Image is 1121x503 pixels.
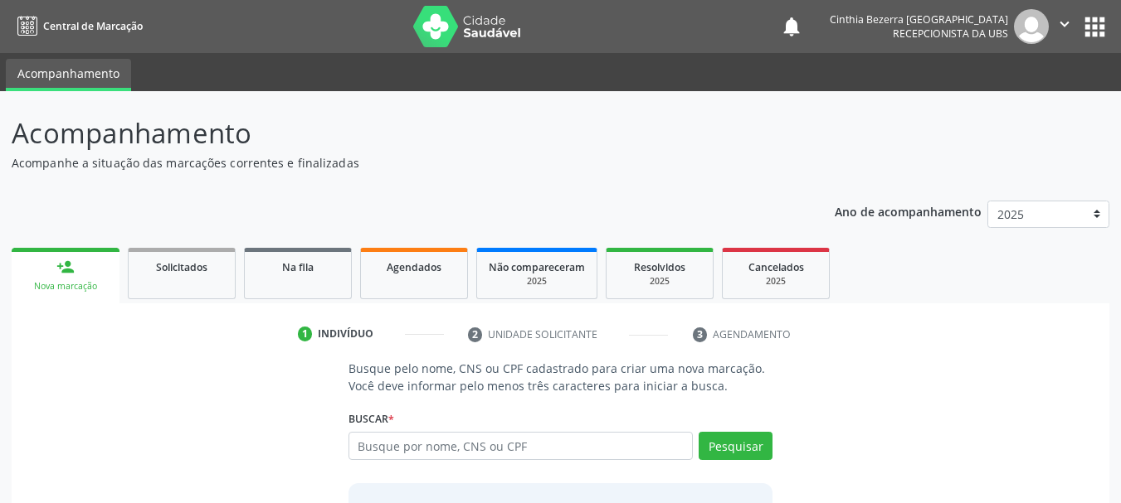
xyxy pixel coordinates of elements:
[489,260,585,274] span: Não compareceram
[282,260,314,274] span: Na fila
[1055,15,1074,33] i: 
[634,260,685,274] span: Resolvidos
[12,154,780,172] p: Acompanhe a situação das marcações correntes e finalizadas
[830,12,1008,27] div: Cinthia Bezerra [GEOGRAPHIC_DATA]
[618,275,701,288] div: 2025
[748,260,804,274] span: Cancelados
[348,360,773,394] p: Busque pelo nome, CNS ou CPF cadastrado para criar uma nova marcação. Você deve informar pelo men...
[56,258,75,276] div: person_add
[23,280,108,293] div: Nova marcação
[1049,9,1080,44] button: 
[348,406,394,432] label: Buscar
[1014,9,1049,44] img: img
[298,326,313,341] div: 1
[318,326,373,341] div: Indivíduo
[6,59,131,91] a: Acompanhamento
[348,432,694,460] input: Busque por nome, CNS ou CPF
[43,19,143,33] span: Central de Marcação
[835,201,982,221] p: Ano de acompanhamento
[1080,12,1109,41] button: apps
[489,275,585,288] div: 2025
[893,27,1008,41] span: Recepcionista da UBS
[734,275,817,288] div: 2025
[156,260,207,274] span: Solicitados
[387,260,441,274] span: Agendados
[780,15,803,38] button: notifications
[12,12,143,40] a: Central de Marcação
[12,113,780,154] p: Acompanhamento
[699,432,773,460] button: Pesquisar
